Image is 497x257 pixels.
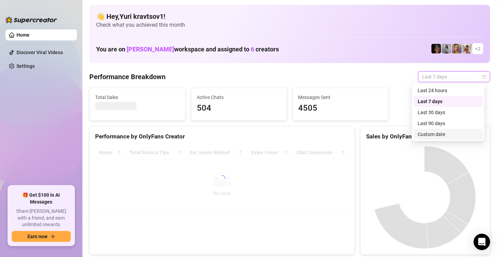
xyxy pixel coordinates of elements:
span: Total Sales [95,94,180,101]
span: Share [PERSON_NAME] with a friend, and earn unlimited rewards [12,208,71,228]
div: Last 24 hours [418,87,479,94]
span: Last 7 days [422,72,486,82]
button: Earn nowarrow-right [12,231,71,242]
img: Cherry [452,44,462,53]
div: Last 7 days [418,98,479,105]
span: [PERSON_NAME] [127,46,174,53]
div: Sales by OnlyFans Creator [366,132,484,141]
span: arrow-right [50,234,55,239]
span: + 2 [475,45,481,52]
div: Last 7 days [414,96,483,107]
a: Discover Viral Videos [16,50,63,55]
div: Last 90 days [418,120,479,127]
span: 4505 [298,102,383,115]
div: Custom date [418,131,479,138]
h4: Performance Breakdown [89,72,166,82]
img: D [431,44,441,53]
span: loading [218,174,226,183]
div: Last 90 days [414,118,483,129]
span: 6 [251,46,254,53]
a: Settings [16,63,35,69]
span: Check what you achieved this month [96,21,483,29]
span: 504 [197,102,281,115]
img: Green [462,44,472,53]
span: 🎁 Get $100 in AI Messages [12,192,71,205]
a: Home [16,32,30,38]
div: Performance by OnlyFans Creator [95,132,349,141]
span: calendar [482,75,486,79]
span: Messages Sent [298,94,383,101]
div: Last 24 hours [414,85,483,96]
div: Last 30 days [414,107,483,118]
h1: You are on workspace and assigned to creators [96,46,279,53]
img: A [442,44,451,53]
div: Last 30 days [418,109,479,116]
div: Custom date [414,129,483,140]
h4: 👋 Hey, Yuri kravtsov1 ! [96,12,483,21]
img: logo-BBDzfeDw.svg [5,16,57,23]
span: Active Chats [197,94,281,101]
span: Earn now [27,234,47,239]
div: Open Intercom Messenger [474,234,490,250]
